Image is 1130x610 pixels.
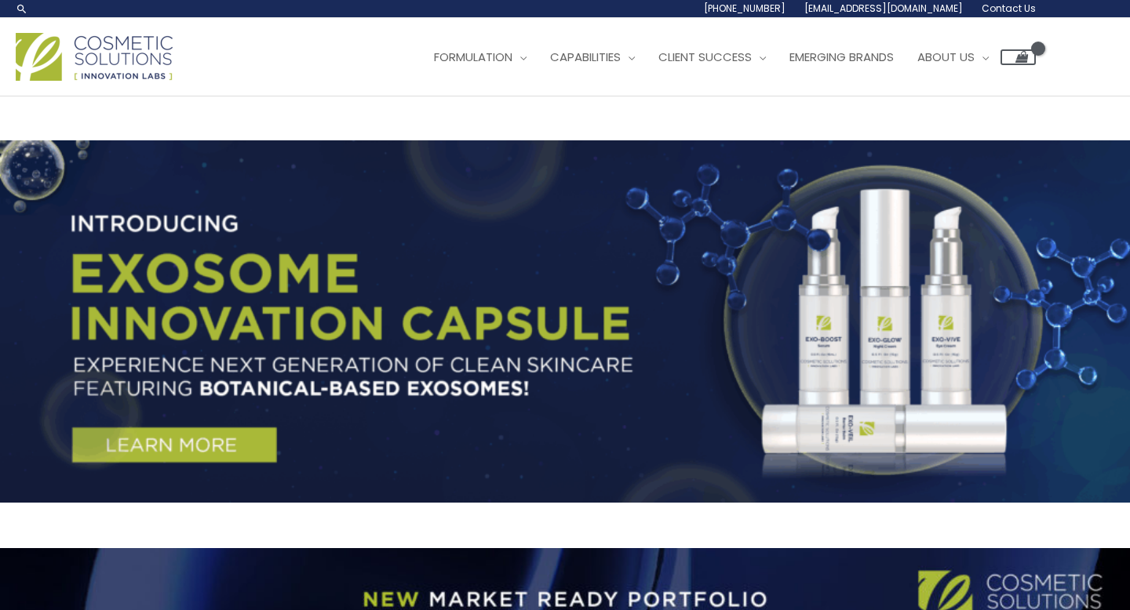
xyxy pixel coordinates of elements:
span: [EMAIL_ADDRESS][DOMAIN_NAME] [804,2,963,15]
a: View Shopping Cart, empty [1001,49,1036,65]
a: Emerging Brands [778,34,906,81]
img: Cosmetic Solutions Logo [16,33,173,81]
nav: Site Navigation [410,34,1036,81]
a: Search icon link [16,2,28,15]
span: [PHONE_NUMBER] [704,2,786,15]
span: Capabilities [550,49,621,65]
span: About Us [917,49,975,65]
span: Formulation [434,49,512,65]
span: Contact Us [982,2,1036,15]
a: Capabilities [538,34,647,81]
span: Emerging Brands [789,49,894,65]
span: Client Success [658,49,752,65]
a: Client Success [647,34,778,81]
a: Formulation [422,34,538,81]
a: About Us [906,34,1001,81]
